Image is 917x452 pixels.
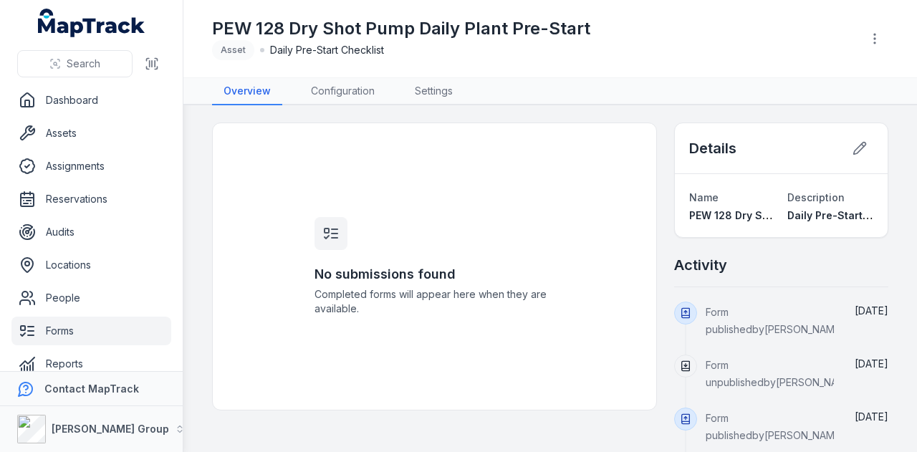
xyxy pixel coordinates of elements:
time: 21/08/2025, 10:21:10 am [855,357,888,370]
span: Name [689,191,719,203]
a: Reports [11,350,171,378]
span: [DATE] [855,410,888,423]
time: 21/08/2025, 10:22:04 am [855,304,888,317]
span: [DATE] [855,357,888,370]
a: Locations [11,251,171,279]
span: Completed forms will appear here when they are available. [315,287,555,316]
time: 11/08/2025, 9:13:57 am [855,410,888,423]
h2: Activity [674,255,727,275]
h1: PEW 128 Dry Shot Pump Daily Plant Pre-Start [212,17,590,40]
span: Form unpublished by [PERSON_NAME] [706,359,856,388]
button: Search [17,50,133,77]
a: Audits [11,218,171,246]
h3: No submissions found [315,264,555,284]
span: Daily Pre-Start Checklist [270,43,384,57]
span: [DATE] [855,304,888,317]
h2: Details [689,138,736,158]
a: Configuration [299,78,386,105]
a: Assets [11,119,171,148]
a: Dashboard [11,86,171,115]
span: Form published by [PERSON_NAME] [706,306,845,335]
strong: Contact MapTrack [44,383,139,395]
span: Description [787,191,845,203]
a: Assignments [11,152,171,181]
a: Overview [212,78,282,105]
div: Asset [212,40,254,60]
span: Search [67,57,100,71]
a: MapTrack [38,9,145,37]
strong: [PERSON_NAME] Group [52,423,169,435]
a: Settings [403,78,464,105]
span: Form published by [PERSON_NAME] [706,412,845,441]
a: Reservations [11,185,171,213]
span: Daily Pre-Start Checklist [787,209,913,221]
a: People [11,284,171,312]
span: PEW 128 Dry Shot Pump Daily Plant Pre-Start [689,209,916,221]
a: Forms [11,317,171,345]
